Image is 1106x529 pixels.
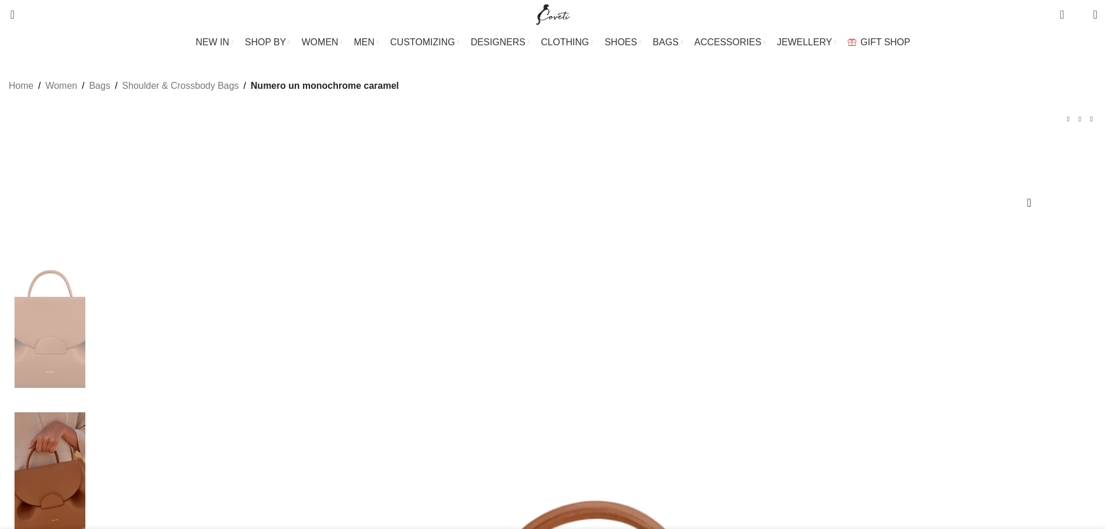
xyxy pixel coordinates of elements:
nav: Breadcrumb [9,78,399,93]
a: Home [9,78,34,93]
a: NEW IN [196,31,233,54]
span: SHOP BY [245,37,286,48]
span: GIFT SHOP [860,37,910,48]
a: Search [3,3,15,26]
a: JEWELLERY [777,31,836,54]
a: CLOTHING [541,31,593,54]
a: CUSTOMIZING [390,31,459,54]
span: NEW IN [196,37,229,48]
a: Women [45,78,77,93]
span: BAGS [653,37,678,48]
a: SHOP BY [245,31,290,54]
span: MEN [354,37,375,48]
div: My Wishlist [1073,3,1085,26]
span: 0 [1075,12,1084,20]
a: SHOES [604,31,641,54]
a: MEN [354,31,379,54]
span: ACCESSORIES [694,37,762,48]
span: WOMEN [302,37,338,48]
a: Bags [89,78,110,93]
a: Previous product [1062,113,1074,125]
a: DESIGNERS [471,31,529,54]
img: Polene [15,215,85,406]
img: GiftBag [848,38,856,46]
span: CUSTOMIZING [390,37,455,48]
div: Main navigation [3,31,1103,54]
a: GIFT SHOP [848,31,910,54]
a: Site logo [534,9,572,19]
a: WOMEN [302,31,343,54]
a: BAGS [653,31,682,54]
a: Next product [1086,113,1097,125]
a: 0 [1054,3,1069,26]
span: SHOES [604,37,637,48]
span: CLOTHING [541,37,589,48]
a: ACCESSORIES [694,31,766,54]
span: JEWELLERY [777,37,832,48]
span: DESIGNERS [471,37,525,48]
a: Shoulder & Crossbody Bags [122,78,239,93]
span: Numero un monochrome caramel [251,78,399,93]
span: 0 [1061,6,1069,15]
